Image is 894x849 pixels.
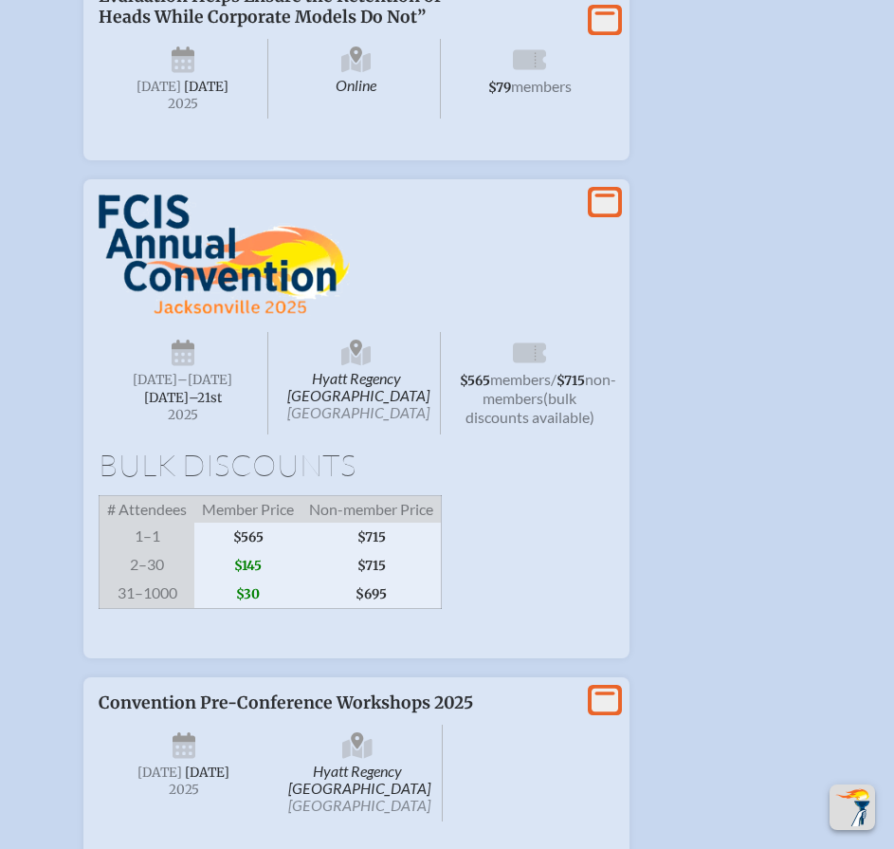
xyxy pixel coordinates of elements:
span: Convention Pre-Conference Workshops 2025 [99,692,473,713]
span: 2025 [114,408,252,422]
span: 31–1000 [100,580,195,609]
h1: Bulk Discounts [99,450,614,480]
img: FCIS Convention 2025 [99,194,350,316]
span: [DATE] [185,765,229,781]
span: $30 [194,580,301,609]
span: members [511,77,572,95]
span: Hyatt Regency [GEOGRAPHIC_DATA] [273,725,444,821]
span: $145 [194,551,301,580]
span: –[DATE] [177,372,232,388]
span: $715 [301,523,442,551]
span: [DATE] [133,372,177,388]
span: 2025 [114,97,252,111]
span: [DATE] [137,765,182,781]
span: Member Price [194,496,301,524]
button: Scroll Top [830,784,875,830]
span: [DATE] [184,79,228,95]
span: / [551,370,556,388]
span: Online [272,39,442,119]
span: [DATE] [137,79,181,95]
span: $715 [556,373,585,389]
span: 2025 [114,783,254,797]
span: [GEOGRAPHIC_DATA] [288,796,430,814]
span: (bulk discounts available) [465,389,594,426]
span: [DATE]–⁠21st [144,390,222,406]
span: [GEOGRAPHIC_DATA] [287,403,429,421]
span: $565 [460,373,490,389]
span: 1–1 [100,523,195,551]
span: non-members [483,370,616,407]
span: $715 [301,551,442,580]
span: Hyatt Regency [GEOGRAPHIC_DATA] [272,332,442,434]
span: 2–30 [100,551,195,580]
span: $565 [194,523,301,551]
span: $79 [488,80,511,96]
span: members [490,370,551,388]
span: # Attendees [100,496,195,524]
span: Non-member Price [301,496,442,524]
img: To the top [833,788,871,826]
span: $695 [301,580,442,609]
